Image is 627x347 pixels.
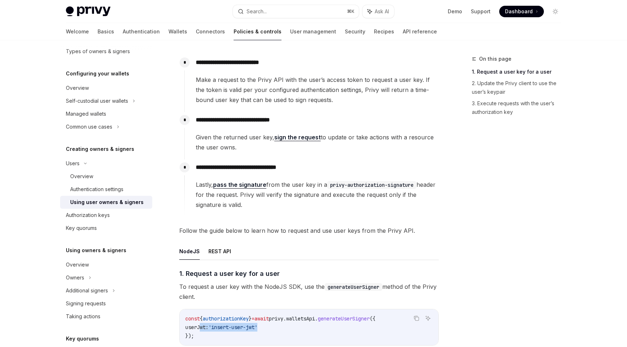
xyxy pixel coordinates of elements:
div: Search... [247,7,267,16]
code: privy-authorization-signature [327,181,416,189]
a: Authentication settings [60,183,152,196]
h5: Creating owners & signers [66,145,134,153]
a: Authorization keys [60,209,152,222]
span: Ask AI [375,8,389,15]
a: 3. Execute requests with the user’s authorization key [472,98,567,118]
a: Wallets [168,23,187,40]
span: walletsApi [286,315,315,322]
span: await [254,315,269,322]
span: } [249,315,252,322]
a: Welcome [66,23,89,40]
span: generateUserSigner [318,315,370,322]
a: User management [290,23,336,40]
div: Overview [66,84,89,92]
span: 1. Request a user key for a user [179,269,280,278]
span: }); [185,333,194,339]
a: Basics [98,23,114,40]
a: Authentication [123,23,160,40]
span: Make a request to the Privy API with the user’s access token to request a user key. If the token ... [196,75,438,105]
h5: Configuring your wallets [66,69,129,78]
div: Users [66,159,80,168]
a: Signing requests [60,297,152,310]
span: Lastly, from the user key in a header for the request. Privy will verify the signature and execut... [196,180,438,210]
span: . [283,315,286,322]
span: privy [269,315,283,322]
img: light logo [66,6,110,17]
div: Managed wallets [66,110,106,118]
span: ⌘ K [347,9,355,14]
h5: Key quorums [66,334,99,343]
a: Key quorums [60,222,152,235]
div: Self-custodial user wallets [66,97,128,105]
div: Overview [70,172,93,181]
div: Authentication settings [70,185,123,194]
a: Overview [60,170,152,183]
a: Support [471,8,491,15]
a: Overview [60,258,152,271]
a: 2. Update the Privy client to use the user’s keypair [472,78,567,98]
button: NodeJS [179,243,200,260]
span: = [252,315,254,322]
span: . [315,315,318,322]
a: Taking actions [60,310,152,323]
span: Given the returned user key, to update or take actions with a resource the user owns. [196,132,438,152]
a: Security [345,23,365,40]
button: Ask AI [423,314,433,323]
a: Using user owners & signers [60,196,152,209]
span: On this page [479,55,511,63]
button: REST API [208,243,231,260]
div: Key quorums [66,224,97,232]
div: Signing requests [66,299,106,308]
span: To request a user key with the NodeJS SDK, use the method of the Privy client. [179,282,439,302]
div: Using user owners & signers [70,198,144,207]
a: Managed wallets [60,107,152,120]
a: pass the signature [213,181,266,189]
button: Toggle dark mode [550,6,561,17]
div: Taking actions [66,312,100,321]
span: authorizationKey [203,315,249,322]
span: { [200,315,203,322]
code: generateUserSigner [325,283,382,291]
h5: Using owners & signers [66,246,126,255]
div: Overview [66,260,89,269]
span: const [185,315,200,322]
a: Recipes [374,23,394,40]
a: Dashboard [499,6,544,17]
a: API reference [403,23,437,40]
button: Search...⌘K [233,5,359,18]
span: 'insert-user-jwt' [208,324,257,330]
button: Copy the contents from the code block [412,314,421,323]
span: Follow the guide below to learn how to request and use user keys from the Privy API. [179,226,439,236]
a: Policies & controls [234,23,281,40]
a: Overview [60,82,152,94]
div: Additional signers [66,286,108,295]
div: Common use cases [66,122,112,131]
a: 1. Request a user key for a user [472,66,567,78]
a: Connectors [196,23,225,40]
a: Demo [448,8,462,15]
span: ({ [370,315,375,322]
div: Authorization keys [66,211,110,219]
a: sign the request [274,134,321,141]
button: Ask AI [362,5,394,18]
span: userJwt: [185,324,208,330]
span: Dashboard [505,8,533,15]
div: Owners [66,273,84,282]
